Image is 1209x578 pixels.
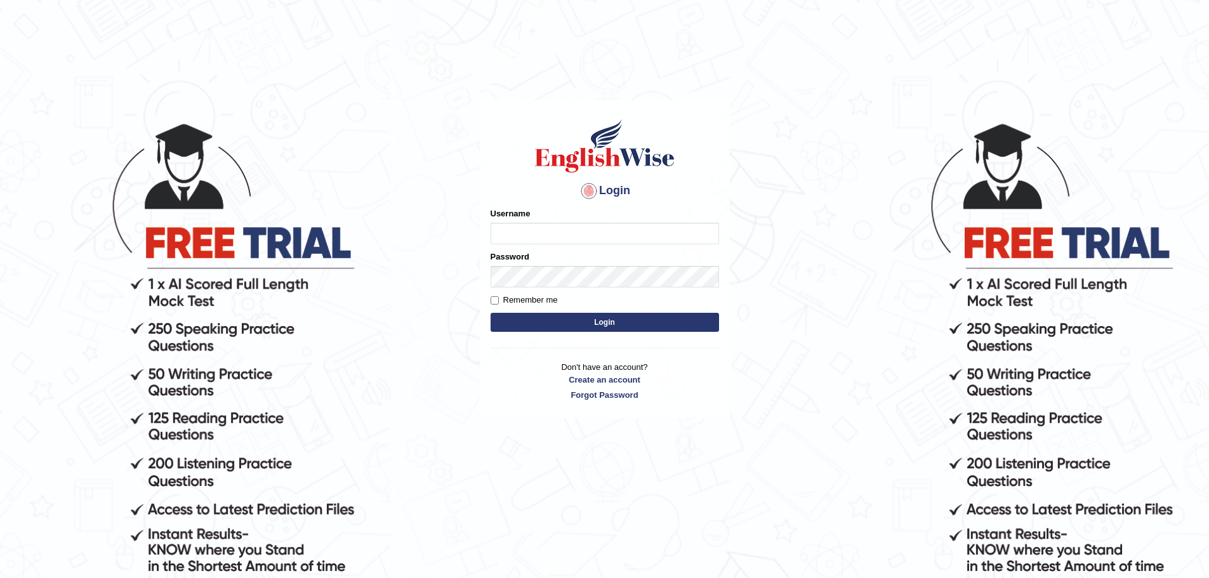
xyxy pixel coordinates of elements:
label: Password [491,251,529,263]
a: Forgot Password [491,389,719,401]
h4: Login [491,181,719,201]
a: Create an account [491,374,719,386]
label: Remember me [491,294,558,306]
img: Logo of English Wise sign in for intelligent practice with AI [532,117,677,174]
p: Don't have an account? [491,361,719,400]
button: Login [491,313,719,332]
input: Remember me [491,296,499,305]
label: Username [491,207,531,220]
